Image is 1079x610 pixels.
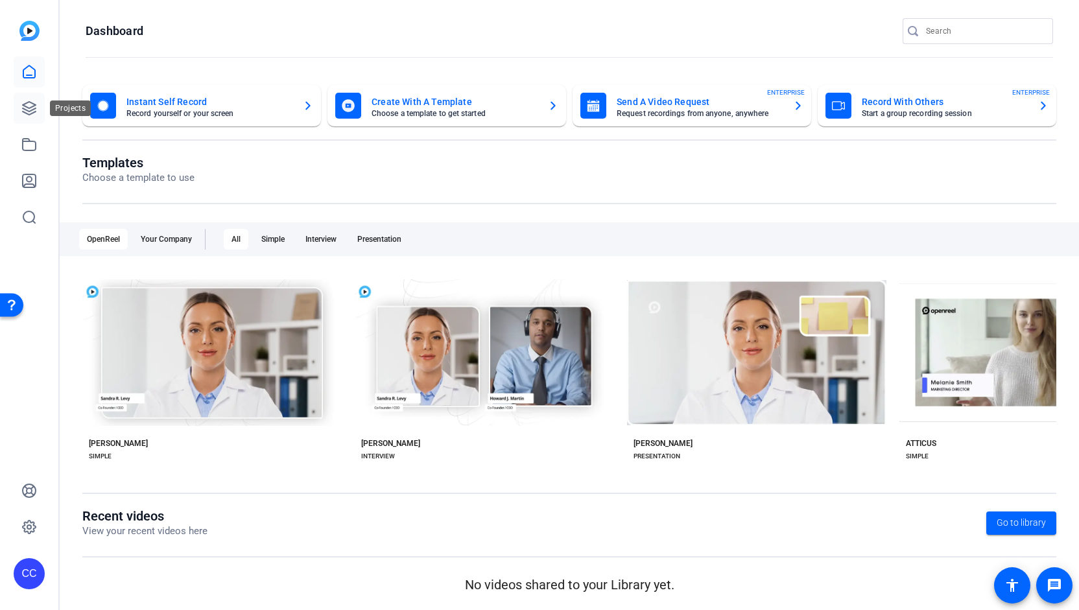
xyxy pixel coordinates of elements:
[82,155,195,170] h1: Templates
[126,110,292,117] mat-card-subtitle: Record yourself or your screen
[372,94,538,110] mat-card-title: Create With A Template
[361,438,420,449] div: [PERSON_NAME]
[634,438,693,449] div: [PERSON_NAME]
[19,21,40,41] img: blue-gradient.svg
[254,229,292,250] div: Simple
[50,100,91,116] div: Projects
[862,110,1028,117] mat-card-subtitle: Start a group recording session
[372,110,538,117] mat-card-subtitle: Choose a template to get started
[1004,578,1020,593] mat-icon: accessibility
[997,516,1046,530] span: Go to library
[634,451,680,462] div: PRESENTATION
[327,85,566,126] button: Create With A TemplateChoose a template to get started
[1047,578,1062,593] mat-icon: message
[767,88,805,97] span: ENTERPRISE
[361,451,395,462] div: INTERVIEW
[82,508,207,524] h1: Recent videos
[1012,88,1050,97] span: ENTERPRISE
[86,23,143,39] h1: Dashboard
[89,438,148,449] div: [PERSON_NAME]
[82,524,207,539] p: View your recent videos here
[617,94,783,110] mat-card-title: Send A Video Request
[126,94,292,110] mat-card-title: Instant Self Record
[14,558,45,589] div: CC
[79,229,128,250] div: OpenReel
[133,229,200,250] div: Your Company
[82,85,321,126] button: Instant Self RecordRecord yourself or your screen
[617,110,783,117] mat-card-subtitle: Request recordings from anyone, anywhere
[82,575,1056,594] p: No videos shared to your Library yet.
[862,94,1028,110] mat-card-title: Record With Others
[906,438,936,449] div: ATTICUS
[89,451,112,462] div: SIMPLE
[350,229,409,250] div: Presentation
[573,85,811,126] button: Send A Video RequestRequest recordings from anyone, anywhereENTERPRISE
[906,451,929,462] div: SIMPLE
[818,85,1056,126] button: Record With OthersStart a group recording sessionENTERPRISE
[986,511,1056,535] a: Go to library
[82,170,195,185] p: Choose a template to use
[224,229,248,250] div: All
[298,229,344,250] div: Interview
[926,23,1043,39] input: Search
